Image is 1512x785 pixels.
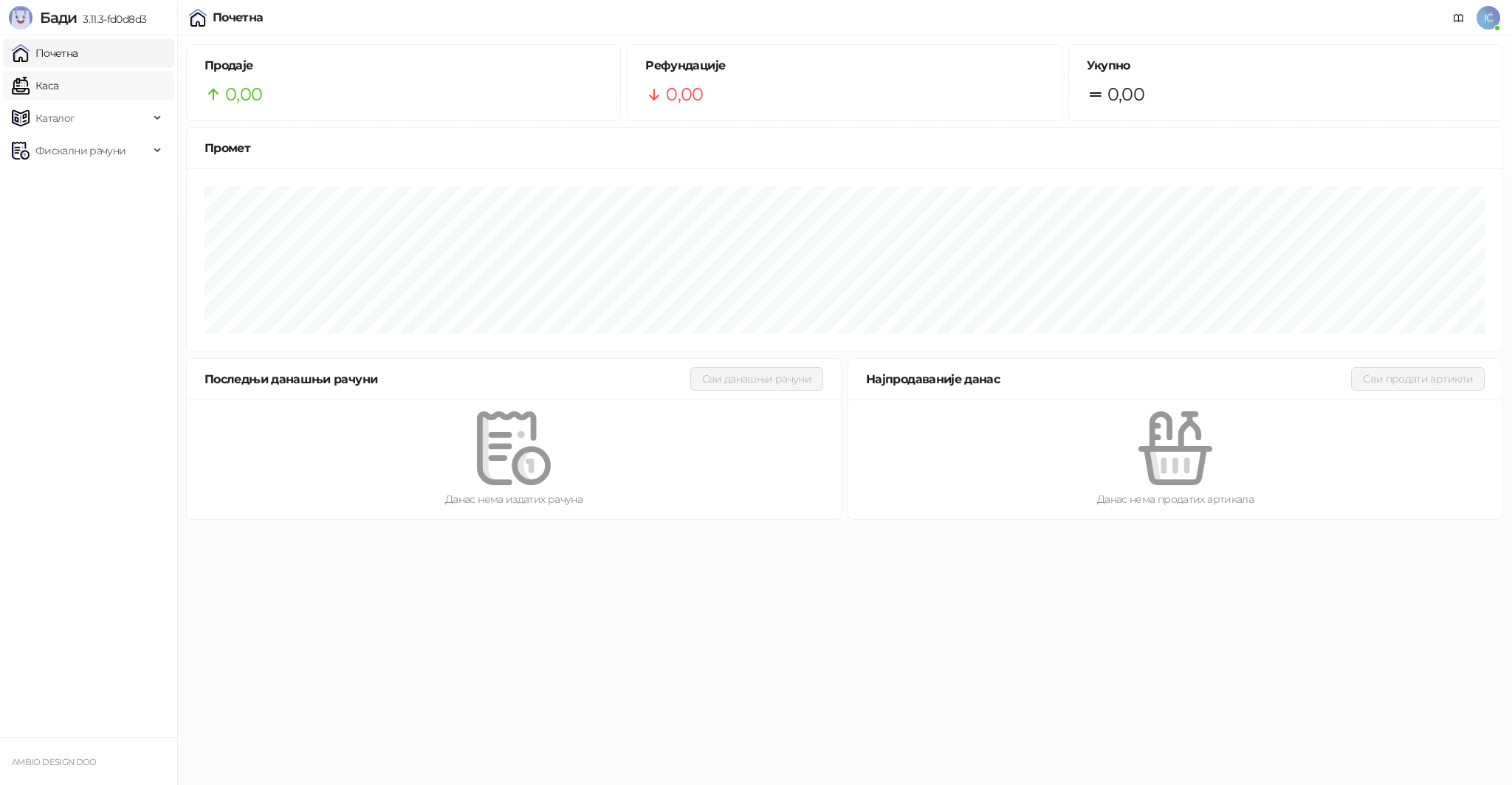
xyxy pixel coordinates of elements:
[205,57,602,75] h5: Продаје
[1107,80,1144,109] span: 0,00
[35,136,126,165] span: Фискални рачуни
[690,367,823,391] button: Сви данашњи рачуни
[225,80,262,109] span: 0,00
[35,103,75,133] span: Каталог
[1351,367,1485,391] button: Сви продати артикли
[77,13,146,26] span: 3.11.3-fd0d8d3
[213,12,264,24] div: Почетна
[872,491,1479,507] div: Данас нема продатих артикала
[40,9,77,27] span: Бади
[666,80,703,109] span: 0,00
[645,57,1043,75] h5: Рефундације
[210,491,817,507] div: Данас нема издатих рачуна
[9,6,32,30] img: Logo
[1087,57,1485,75] h5: Укупно
[12,757,97,767] small: AMBIO DESIGN DOO
[866,370,1351,388] div: Најпродаваније данас
[205,370,690,388] div: Последњи данашњи рачуни
[12,38,78,68] a: Почетна
[1477,6,1500,30] span: IĆ
[1447,6,1471,30] a: Документација
[205,139,1485,157] div: Промет
[12,71,58,100] a: Каса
